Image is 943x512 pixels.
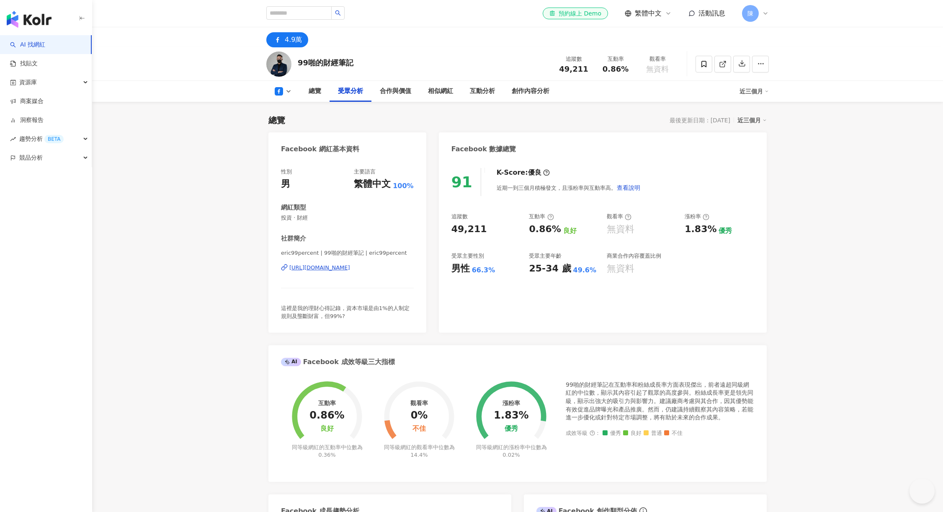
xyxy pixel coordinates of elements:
div: 網紅類型 [281,203,306,212]
div: 受眾分析 [338,86,363,96]
span: 競品分析 [19,148,43,167]
div: 近期一到三個月積極發文，且漲粉率與互動率高。 [497,179,641,196]
div: 總覽 [268,114,285,126]
div: [URL][DOMAIN_NAME] [289,264,350,272]
button: 4.9萬 [266,32,308,47]
div: 優秀 [505,425,518,433]
div: 追蹤數 [451,213,468,220]
div: 主要語言 [354,168,376,176]
div: 互動率 [600,55,631,63]
a: 商案媒合 [10,97,44,106]
span: 活動訊息 [698,9,725,17]
div: 4.9萬 [285,34,302,46]
span: 繁體中文 [635,9,662,18]
div: Facebook 成效等級三大指標 [281,357,395,367]
div: 49,211 [451,223,487,236]
img: KOL Avatar [266,52,291,77]
span: 100% [393,181,413,191]
span: eric99percent | 99啪的財經筆記 | eric99percent [281,249,414,257]
span: rise [10,136,16,142]
div: 優秀 [719,226,732,235]
a: 洞察報告 [10,116,44,124]
iframe: Help Scout Beacon - Open [910,478,935,504]
div: 99啪的財經筆記 [298,57,353,68]
div: 合作與價值 [380,86,411,96]
span: 良好 [623,430,642,437]
div: 不佳 [412,425,426,433]
span: 資源庫 [19,73,37,92]
div: 觀看率 [410,400,428,406]
div: 社群簡介 [281,234,306,243]
div: 近三個月 [739,85,769,98]
div: 91 [451,173,472,191]
div: 相似網紅 [428,86,453,96]
div: 漲粉率 [502,400,520,406]
div: 同等級網紅的觀看率中位數為 [383,444,456,459]
div: 同等級網紅的互動率中位數為 [291,444,364,459]
div: 互動率 [318,400,336,406]
span: search [335,10,341,16]
div: K-Score : [497,168,550,177]
span: 49,211 [559,65,588,73]
div: 0.86% [309,410,344,421]
div: 49.6% [573,266,597,275]
img: logo [7,11,52,28]
div: 男 [281,178,290,191]
span: 這裡是我的理財心得記錄，資本市場是由1%的人制定規則及壟斷財富，但99%? [281,305,410,319]
div: 觀看率 [642,55,673,63]
div: AI [281,358,301,366]
span: 投資 · 財經 [281,214,414,222]
span: 陳 [747,9,753,18]
div: Facebook 數據總覽 [451,145,516,154]
div: 互動率 [529,213,554,220]
div: 預約線上 Demo [549,9,601,18]
div: 0.86% [529,223,561,236]
div: 無資料 [607,262,634,275]
div: 25-34 歲 [529,262,571,275]
div: 1.83% [494,410,528,421]
div: 性別 [281,168,292,176]
div: 繁體中文 [354,178,391,191]
div: 互動分析 [470,86,495,96]
div: 最後更新日期：[DATE] [670,117,730,124]
div: 優良 [528,168,541,177]
span: 無資料 [646,65,669,73]
div: 同等級網紅的漲粉率中位數為 [475,444,548,459]
div: 觀看率 [607,213,631,220]
div: 漲粉率 [685,213,709,220]
div: 成效等級 ： [566,430,754,437]
div: 0% [411,410,428,421]
div: 近三個月 [737,115,767,126]
div: 受眾主要性別 [451,252,484,260]
a: 找貼文 [10,59,38,68]
div: 良好 [563,226,577,235]
div: Facebook 網紅基本資料 [281,145,359,154]
span: 趨勢分析 [19,129,64,148]
a: searchAI 找網紅 [10,41,45,49]
a: [URL][DOMAIN_NAME] [281,264,414,272]
div: 創作內容分析 [512,86,549,96]
div: 總覽 [309,86,321,96]
span: 不佳 [664,430,683,437]
div: BETA [44,135,64,143]
span: 0.02% [502,452,520,458]
div: 66.3% [472,266,495,275]
div: 無資料 [607,223,634,236]
div: 99啪的財經筆記在互動率和粉絲成長率方面表現傑出，前者遠超同級網紅的中位數，顯示其內容引起了觀眾的高度參與。粉絲成長率更是領先同級，顯示出強大的吸引力與影響力。建議廠商考慮與其合作，因其優勢能有... [566,381,754,422]
div: 受眾主要年齡 [529,252,562,260]
div: 商業合作內容覆蓋比例 [607,252,661,260]
span: 優秀 [603,430,621,437]
span: 0.86% [603,65,629,73]
span: 0.36% [318,452,335,458]
div: 男性 [451,262,470,275]
div: 1.83% [685,223,716,236]
span: 普通 [644,430,662,437]
div: 良好 [320,425,334,433]
div: 追蹤數 [558,55,590,63]
button: 查看說明 [616,179,641,196]
span: 查看說明 [617,184,640,191]
a: 預約線上 Demo [543,8,608,19]
span: 14.4% [410,452,428,458]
